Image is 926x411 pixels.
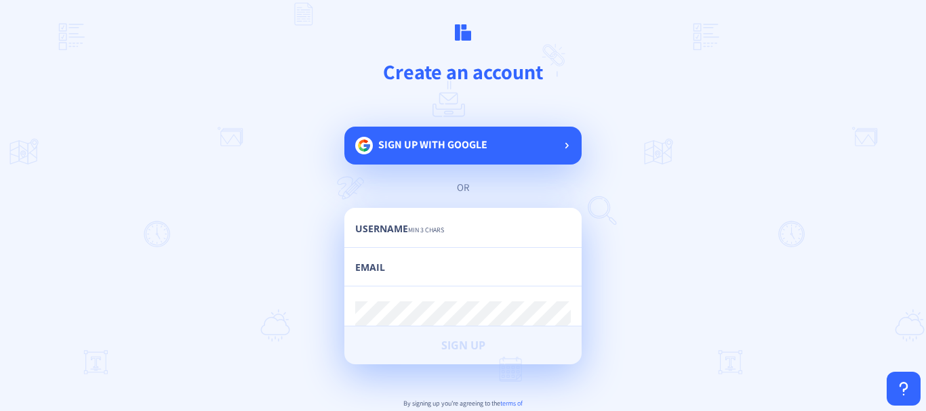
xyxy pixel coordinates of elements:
[455,24,471,41] img: logo.svg
[378,137,487,152] span: Sign up with google
[358,181,568,194] div: or
[441,340,485,351] span: Sign Up
[69,58,856,85] h1: Create an account
[344,326,582,364] button: Sign Up
[355,137,373,154] img: google.svg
